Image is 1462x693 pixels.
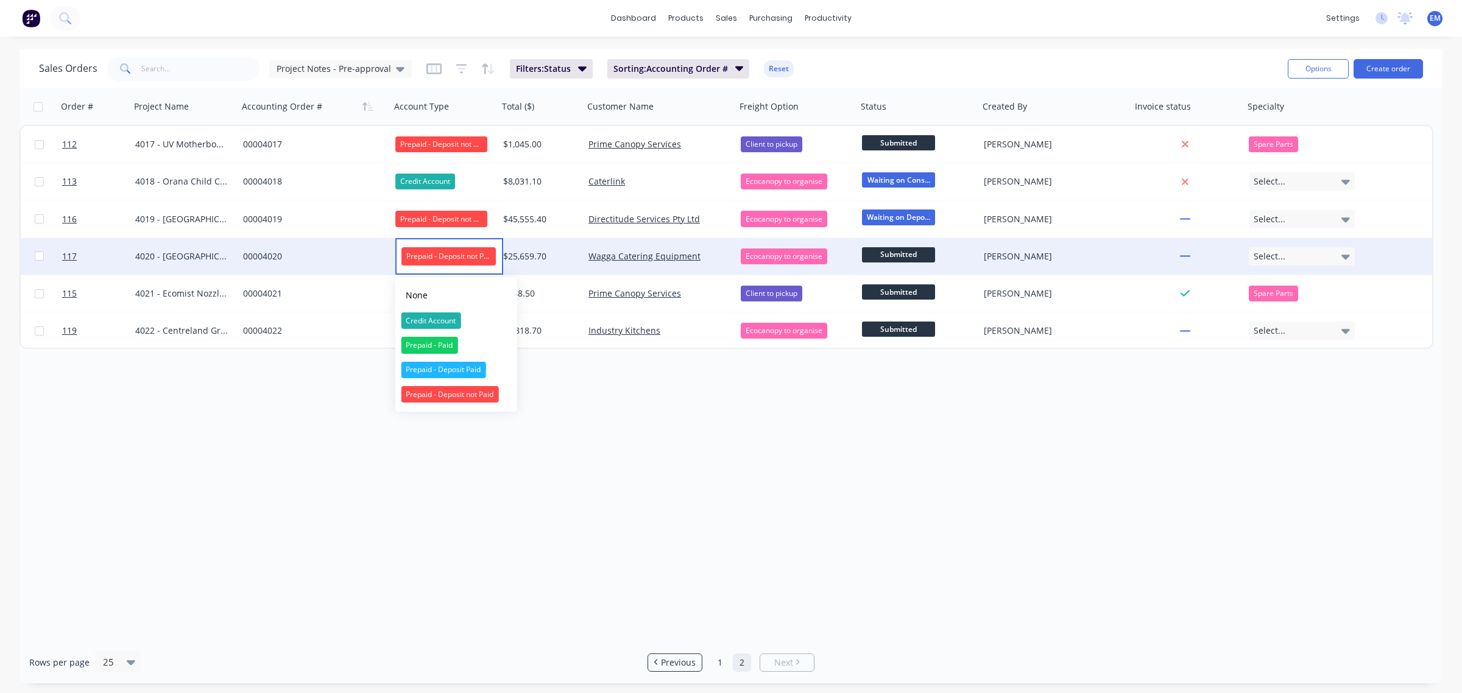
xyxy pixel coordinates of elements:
a: Caterlink [588,175,625,187]
div: Total ($) [502,100,534,113]
div: [PERSON_NAME] [984,325,1119,337]
div: Ecocanopy to organise [741,248,827,264]
div: 4022 - Centreland Group ELC [135,325,228,337]
span: Project Notes - Pre-approval [277,62,391,75]
span: 117 [62,250,77,262]
div: Specialty [1248,100,1284,113]
input: Search... [141,57,260,81]
div: Freight Option [740,100,799,113]
a: 117 [62,238,135,275]
div: Created By [983,100,1027,113]
a: Prime Canopy Services [588,287,681,299]
div: [PERSON_NAME] [984,175,1119,188]
a: 112 [62,126,135,163]
div: Credit Account [401,312,461,329]
div: Project Name [134,100,189,113]
div: Order # [61,100,93,113]
button: Reset [764,60,794,77]
div: 4021 - Ecomist Nozzles - Prime [135,287,228,300]
div: 4019 - [GEOGRAPHIC_DATA] [135,213,228,225]
a: Previous page [648,656,702,669]
div: 4018 - Orana Child Care [135,175,228,188]
div: Invoice status [1135,100,1191,113]
button: Prepaid - Deposit not Paid [395,382,517,407]
div: Client to pickup [741,136,802,152]
div: 00004022 [243,325,378,337]
span: Sorting: Accounting Order # [613,63,728,75]
span: 119 [62,325,77,337]
div: Customer Name [587,100,654,113]
div: Ecocanopy to organise [741,211,827,227]
div: Prepaid - Paid [401,337,457,354]
div: Ecocanopy to organise [741,174,827,189]
div: Spare Parts [1249,286,1298,301]
div: Spare Parts [1249,136,1298,152]
div: settings [1320,9,1366,27]
h1: Sales Orders [39,63,97,74]
a: Prime Canopy Services [588,138,681,150]
div: Prepaid - Deposit not Paid [395,136,487,152]
div: 4017 - UV Motherboard - Prime [135,138,228,150]
span: Previous [661,656,696,669]
span: Rows per page [29,656,90,669]
div: $25,659.70 [503,250,575,262]
button: Prepaid - Deposit Paid [395,357,517,382]
button: Prepaid - Paid [395,333,517,357]
div: 4020 - [GEOGRAPHIC_DATA] [135,250,228,262]
button: Credit Account [395,308,517,332]
span: Select... [1254,325,1285,337]
div: Prepaid - Deposit not Paid [401,386,498,403]
a: Page 2 is your current page [733,653,751,672]
button: Options [1288,59,1349,79]
div: [PERSON_NAME] [984,138,1119,150]
div: $8,031.10 [503,175,575,188]
button: None [395,282,517,308]
button: Create order [1354,59,1423,79]
div: $45,555.40 [503,213,575,225]
a: Directitude Services Pty Ltd [588,213,700,225]
span: Submitted [862,247,935,262]
span: EM [1430,13,1441,24]
a: 116 [62,201,135,237]
div: 00004018 [243,175,378,188]
a: Next page [760,656,814,669]
span: 116 [62,213,77,225]
div: None [401,286,433,304]
div: [PERSON_NAME] [984,287,1119,300]
a: Industry Kitchens [588,325,660,336]
div: Prepaid - Deposit Paid [401,362,486,379]
div: [PERSON_NAME] [984,250,1119,262]
div: $148.50 [503,287,575,300]
span: 112 [62,138,77,150]
div: 00004020 [243,250,378,262]
div: [PERSON_NAME] [984,213,1119,225]
div: Accounting Order # [242,100,322,113]
span: Select... [1254,175,1285,188]
span: 115 [62,287,77,300]
div: Prepaid - Deposit not Paid [395,211,487,227]
span: Filters: Status [516,63,571,75]
span: Select... [1254,213,1285,225]
span: Waiting on Depo... [862,209,935,225]
ul: Pagination [643,653,819,672]
a: Wagga Catering Equipment [588,250,701,262]
div: sales [710,9,743,27]
div: Credit Account [395,174,455,189]
div: $8,818.70 [503,325,575,337]
a: 115 [62,275,135,312]
div: $1,045.00 [503,138,575,150]
div: productivity [799,9,858,27]
img: Factory [22,9,40,27]
a: 119 [62,312,135,349]
div: Client to pickup [741,286,802,301]
button: Sorting:Accounting Order # [607,59,750,79]
div: Status [861,100,886,113]
span: Submitted [862,135,935,150]
div: purchasing [743,9,799,27]
div: products [662,9,710,27]
span: Select... [1254,250,1285,262]
a: dashboard [605,9,662,27]
div: 00004017 [243,138,378,150]
span: Submitted [862,322,935,337]
span: Prepaid - Deposit not Paid [401,247,496,266]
